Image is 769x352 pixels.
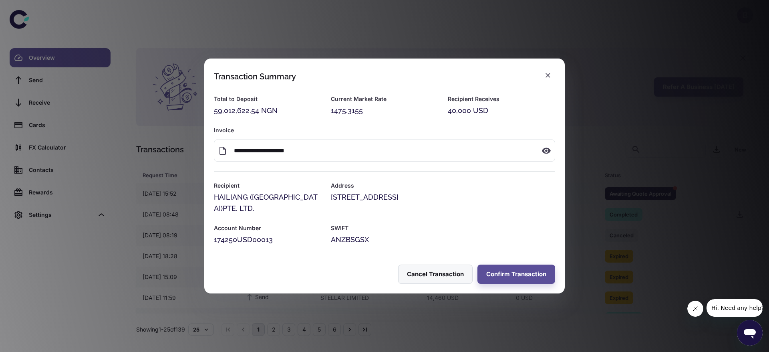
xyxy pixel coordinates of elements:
button: Confirm Transaction [477,265,555,284]
h6: Recipient Receives [448,95,555,103]
div: 59,012,622.54 NGN [214,105,321,116]
h6: SWIFT [331,224,555,233]
div: Transaction Summary [214,72,296,81]
div: ANZBSGSX [331,234,555,245]
h6: Total to Deposit [214,95,321,103]
div: 1475.3155 [331,105,438,116]
h6: Recipient [214,181,321,190]
h6: Account Number [214,224,321,233]
iframe: Button to launch messaging window [737,320,763,346]
h6: Invoice [214,126,555,135]
div: [STREET_ADDRESS] [331,192,555,203]
div: HAILIANG ([GEOGRAPHIC_DATA])PTE. LTD. [214,192,321,214]
iframe: Close message [687,301,703,317]
iframe: Message from company [707,299,763,317]
h6: Current Market Rate [331,95,438,103]
div: 174250USD00013 [214,234,321,245]
span: Hi. Need any help? [5,6,58,12]
h6: Address [331,181,555,190]
div: 40,000 USD [448,105,555,116]
button: Cancel Transaction [398,265,473,284]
